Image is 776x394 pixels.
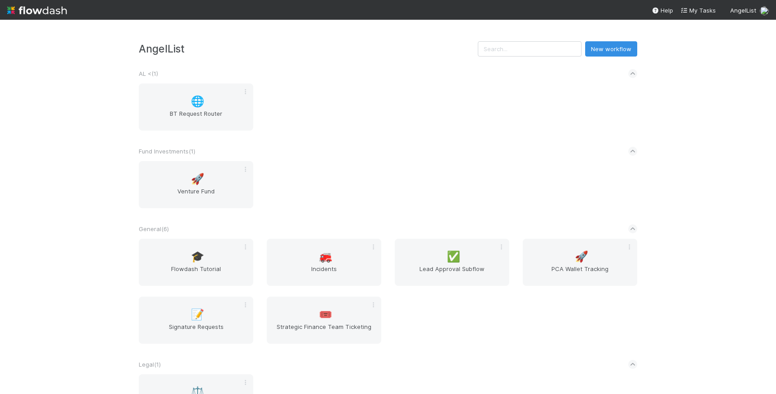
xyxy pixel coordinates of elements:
[139,239,253,286] a: 🎓Flowdash Tutorial
[575,251,588,263] span: 🚀
[478,41,582,57] input: Search...
[142,322,250,340] span: Signature Requests
[395,239,509,286] a: ✅Lead Approval Subflow
[267,239,381,286] a: 🚒Incidents
[270,322,378,340] span: Strategic Finance Team Ticketing
[191,251,204,263] span: 🎓
[652,6,673,15] div: Help
[526,264,634,282] span: PCA Wallet Tracking
[730,7,756,14] span: AngelList
[319,251,332,263] span: 🚒
[191,173,204,185] span: 🚀
[139,43,478,55] h3: AngelList
[7,3,67,18] img: logo-inverted-e16ddd16eac7371096b0.svg
[142,109,250,127] span: BT Request Router
[139,161,253,208] a: 🚀Venture Fund
[270,264,378,282] span: Incidents
[142,264,250,282] span: Flowdash Tutorial
[319,309,332,320] span: 🎟️
[267,297,381,344] a: 🎟️Strategic Finance Team Ticketing
[139,361,161,368] span: Legal ( 1 )
[139,148,195,155] span: Fund Investments ( 1 )
[760,6,769,15] img: avatar_e1f102a8-6aea-40b1-874c-e2ab2da62ba9.png
[142,187,250,205] span: Venture Fund
[680,7,716,14] span: My Tasks
[447,251,460,263] span: ✅
[191,309,204,320] span: 📝
[523,239,637,286] a: 🚀PCA Wallet Tracking
[139,83,253,131] a: 🌐BT Request Router
[139,70,158,77] span: AL < ( 1 )
[139,225,169,232] span: General ( 6 )
[680,6,716,15] a: My Tasks
[139,297,253,344] a: 📝Signature Requests
[191,96,204,107] span: 🌐
[398,264,506,282] span: Lead Approval Subflow
[585,41,637,57] button: New workflow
